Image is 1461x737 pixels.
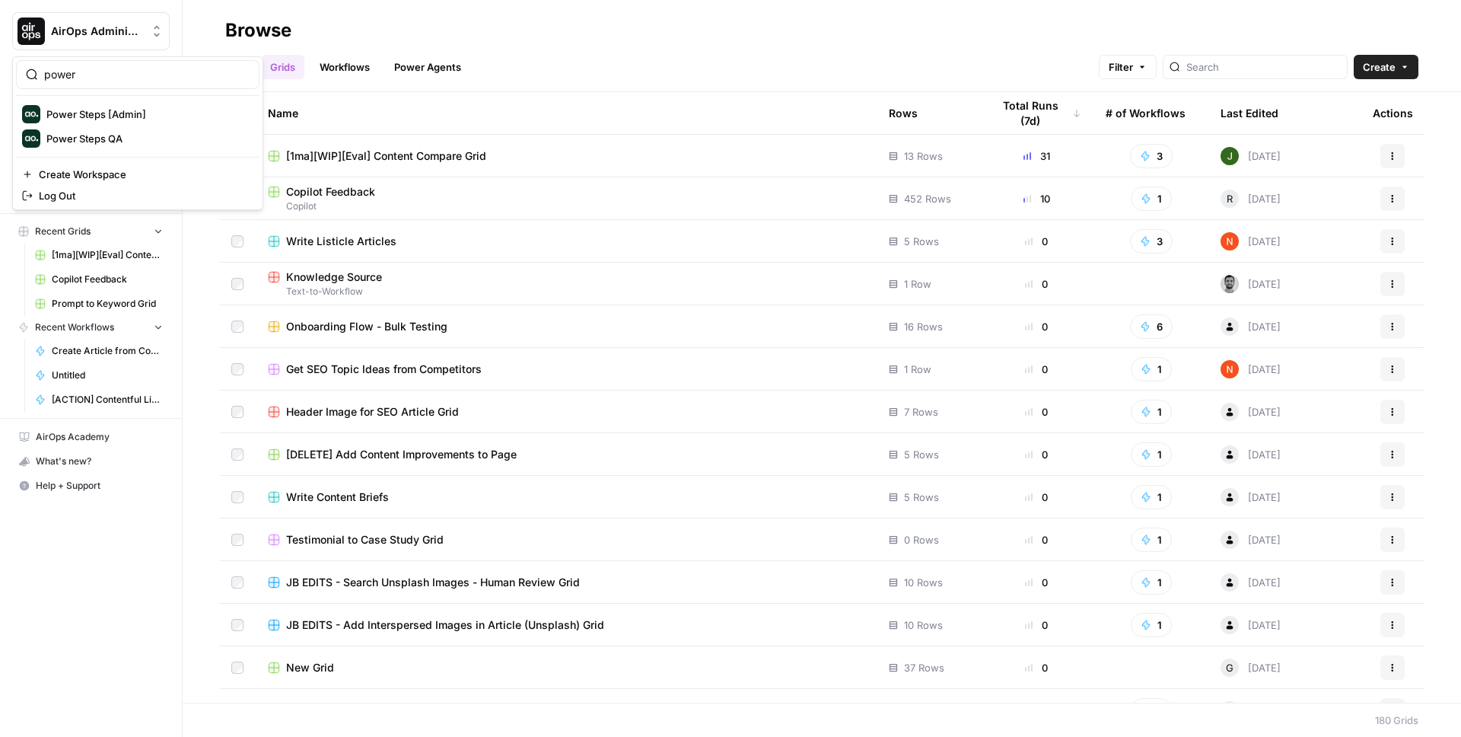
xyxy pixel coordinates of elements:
a: Log Out [16,185,259,206]
div: [DATE] [1221,360,1281,378]
button: 3 [1130,144,1173,168]
div: [DATE] [1221,488,1281,506]
button: Recent Workflows [12,316,170,339]
button: 1 [1131,613,1172,637]
button: Create [1354,55,1418,79]
div: Actions [1373,92,1413,134]
button: 1 [1131,570,1172,595]
button: Workspace: AirOps Administrative [12,12,170,50]
span: Write Content Briefs [286,703,389,718]
a: Knowledge SourceText-to-Workflow [268,270,864,298]
a: Workflows [310,55,379,79]
span: Create Workspace [39,167,247,182]
span: Create Article from Content Brief [52,344,163,358]
span: AirOps Administrative [51,24,143,39]
button: 6 [1130,314,1173,339]
input: Search Workspaces [44,67,250,82]
div: 0 [992,575,1081,590]
a: Prompt to Keyword Grid [28,292,170,316]
a: Copilot FeedbackCopilot [268,184,864,213]
span: Copilot [268,199,864,213]
div: [DATE] [1221,147,1281,165]
span: Recent Workflows [35,321,114,334]
span: 5 Rows [904,234,939,249]
button: Filter [1099,55,1157,79]
span: Create [1363,59,1396,75]
div: Name [268,92,864,134]
a: Create Article from Content Brief [28,339,170,363]
span: Untitled [52,368,163,382]
span: [1ma][WIP][Eval] Content Compare Grid [52,248,163,262]
div: 0 [992,532,1081,547]
img: Power Steps QA Logo [22,129,40,148]
span: Text-to-Workflow [268,285,864,298]
div: [DATE] [1221,190,1281,208]
a: [1ma][WIP][Eval] Content Compare Grid [28,243,170,267]
a: Untitled [28,363,170,388]
div: 0 [992,617,1081,633]
div: [DATE] [1221,531,1281,549]
span: Onboarding Flow - Bulk Testing [286,319,447,334]
span: JB EDITS - Add Interspersed Images in Article (Unsplash) Grid [286,617,604,633]
a: Copilot Feedback [28,267,170,292]
a: All [225,55,255,79]
span: 5 Rows [904,447,939,462]
span: New Grid [286,660,334,675]
span: Write Content Briefs [286,490,389,505]
span: Recent Grids [35,225,91,238]
img: 0zq3u6mavslg9mfedaeh1sexea8t [1221,360,1239,378]
span: 10 Rows [904,575,943,590]
span: Power Steps [Admin] [46,107,247,122]
a: Power Agents [385,55,470,79]
button: 1 [1131,357,1172,381]
span: Get SEO Topic Ideas from Competitors [286,362,482,377]
span: 452 Rows [904,191,951,206]
a: JB EDITS - Search Unsplash Images - Human Review Grid [268,575,864,590]
span: Copilot Feedback [286,184,375,199]
div: [DATE] [1221,616,1281,634]
img: 6v3gwuotverrb420nfhk5cu1cyh1 [1221,275,1239,293]
img: Power Steps [Admin] Logo [22,105,40,123]
span: Copilot Feedback [52,273,163,286]
span: G [1226,660,1233,675]
button: What's new? [12,449,170,474]
div: 0 [992,703,1081,718]
div: # of Workflows [1106,92,1186,134]
a: AirOps Academy [12,425,170,449]
span: Testimonial to Case Study Grid [286,532,444,547]
div: [DATE] [1221,659,1281,677]
button: 1 [1131,528,1172,552]
button: 3 [1130,229,1173,254]
a: [ACTION] Contentful List entries [28,388,170,412]
img: AirOps Administrative Logo [18,18,45,45]
div: Workspace: AirOps Administrative [12,56,263,210]
button: Help + Support [12,474,170,498]
a: Create Workspace [16,164,259,185]
div: 0 [992,660,1081,675]
button: Recent Grids [12,220,170,243]
div: 0 [992,490,1081,505]
div: 0 [992,319,1081,334]
div: 31 [992,148,1081,164]
div: Browse [225,18,291,43]
div: 0 [992,276,1081,292]
button: 1 [1131,485,1172,509]
a: [DELETE] Add Content Improvements to Page [268,447,864,462]
span: 5 Rows [904,490,939,505]
a: Onboarding Flow - Bulk Testing [268,319,864,334]
span: Header Image for SEO Article Grid [286,404,459,420]
div: [DATE] [1221,317,1281,336]
input: Search [1186,59,1341,75]
span: 1 Row [904,362,931,377]
span: Knowledge Source [286,270,382,285]
button: 1 [1131,442,1172,467]
div: What's new? [13,450,169,473]
button: 1 [1131,400,1172,424]
div: 10 [992,191,1081,206]
a: New Grid [268,660,864,675]
div: 0 [992,362,1081,377]
a: Testimonial to Case Study Grid [268,532,864,547]
div: 0 [992,447,1081,462]
a: [1ma][WIP][Eval] Content Compare Grid [268,148,864,164]
span: Power Steps QA [46,131,247,146]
